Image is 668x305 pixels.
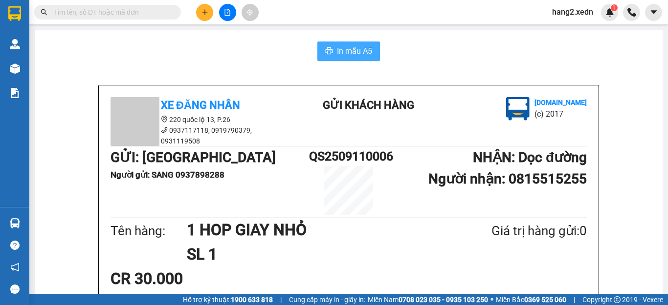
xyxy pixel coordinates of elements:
strong: 0708 023 035 - 0935 103 250 [399,296,488,304]
strong: 0369 525 060 [524,296,566,304]
img: logo.jpg [506,97,530,121]
span: printer [325,47,333,56]
span: question-circle [10,241,20,250]
div: CR 30.000 [111,266,267,291]
h1: QS2509110006 [309,147,388,166]
span: Cung cấp máy in - giấy in: [289,294,365,305]
button: plus [196,4,213,21]
span: message [10,285,20,294]
button: caret-down [645,4,662,21]
div: Tên hàng: [111,221,187,241]
img: warehouse-icon [10,39,20,49]
input: Tìm tên, số ĐT hoặc mã đơn [54,7,169,18]
span: Miền Nam [368,294,488,305]
span: plus [201,9,208,16]
b: Người gửi : SANG 0937898288 [111,170,224,180]
button: file-add [219,4,236,21]
span: 1 [612,4,616,11]
span: Hỗ trợ kỹ thuật: [183,294,273,305]
b: Gửi khách hàng [323,99,414,111]
b: Xe Đăng Nhân [161,99,240,111]
span: file-add [224,9,231,16]
span: | [280,294,282,305]
span: aim [246,9,253,16]
span: environment [161,116,168,122]
img: icon-new-feature [605,8,614,17]
b: NHẬN : Dọc đường [473,149,587,165]
li: 220 quốc lộ 13, P.26 [111,114,287,125]
span: caret-down [649,8,658,17]
span: search [41,9,47,16]
b: Người nhận : 0815515255 [428,171,587,187]
strong: 1900 633 818 [231,296,273,304]
span: | [574,294,575,305]
h1: SL 1 [187,242,444,266]
img: phone-icon [627,8,636,17]
button: aim [242,4,259,21]
b: [DOMAIN_NAME] [534,99,587,106]
span: notification [10,263,20,272]
img: logo-vxr [8,6,21,21]
div: Giá trị hàng gửi: 0 [444,221,587,241]
img: solution-icon [10,88,20,98]
sup: 1 [611,4,618,11]
b: GỬI : [GEOGRAPHIC_DATA] [111,149,276,165]
img: warehouse-icon [10,63,20,74]
li: (c) 2017 [534,108,587,120]
img: warehouse-icon [10,218,20,228]
h1: 1 HOP GIAY NHỎ [187,218,444,242]
span: In mẫu A5 [337,45,372,57]
span: ⚪️ [490,298,493,302]
button: printerIn mẫu A5 [317,41,380,61]
span: hang2.xedn [544,6,601,18]
li: 0937117118, 0919790379, 0931119508 [111,125,287,146]
span: copyright [614,296,621,303]
span: phone [161,126,168,133]
span: Miền Bắc [496,294,566,305]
